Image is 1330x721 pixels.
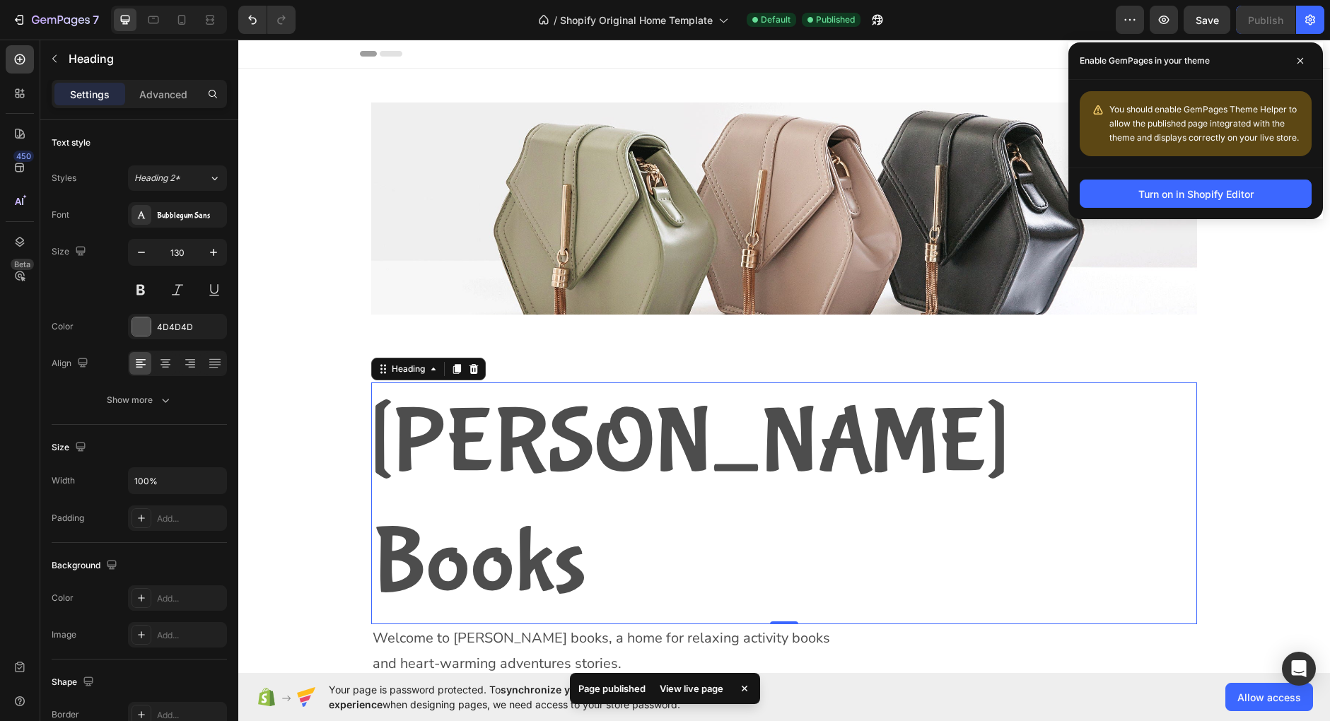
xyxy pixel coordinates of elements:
[52,209,69,221] div: Font
[1236,6,1295,34] button: Publish
[139,87,187,102] p: Advanced
[52,172,76,184] div: Styles
[157,512,223,525] div: Add...
[128,165,227,191] button: Heading 2*
[134,172,180,184] span: Heading 2*
[1196,14,1219,26] span: Save
[157,321,223,334] div: 4D4D4D
[93,11,99,28] p: 7
[1080,180,1312,208] button: Turn on in Shopify Editor
[238,6,296,34] div: Undo/Redo
[329,684,725,710] span: synchronize your theme style & enhance your experience
[1138,187,1254,201] div: Turn on in Shopify Editor
[578,681,646,696] p: Page published
[157,592,223,605] div: Add...
[52,320,74,333] div: Color
[11,259,34,270] div: Beta
[52,708,79,721] div: Border
[157,629,223,642] div: Add...
[554,13,557,28] span: /
[52,354,91,373] div: Align
[52,512,84,524] div: Padding
[157,209,223,222] div: Bubblegum Sans
[52,673,97,692] div: Shape
[52,387,227,413] button: Show more
[52,628,76,641] div: Image
[52,136,91,149] div: Text style
[107,393,173,407] div: Show more
[1248,13,1283,28] div: Publish
[238,40,1330,673] iframe: Design area
[1282,652,1316,686] div: Open Intercom Messenger
[52,556,120,575] div: Background
[134,611,751,637] p: and heart-warming adventures stories.
[52,438,89,457] div: Size
[560,13,713,28] span: Shopify Original Home Template
[816,13,855,26] span: Published
[129,468,226,493] input: Auto
[1184,6,1230,34] button: Save
[1109,104,1299,143] span: You should enable GemPages Theme Helper to allow the published page integrated with the theme and...
[1080,54,1210,68] p: Enable GemPages in your theme
[6,6,105,34] button: 7
[1225,683,1313,711] button: Allow access
[52,592,74,604] div: Color
[70,87,110,102] p: Settings
[651,679,732,698] div: View live page
[52,474,75,487] div: Width
[329,682,781,712] span: Your page is password protected. To when designing pages, we need access to your store password.
[52,242,89,262] div: Size
[69,50,221,67] p: Heading
[761,13,791,26] span: Default
[13,151,34,162] div: 450
[1237,690,1301,705] span: Allow access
